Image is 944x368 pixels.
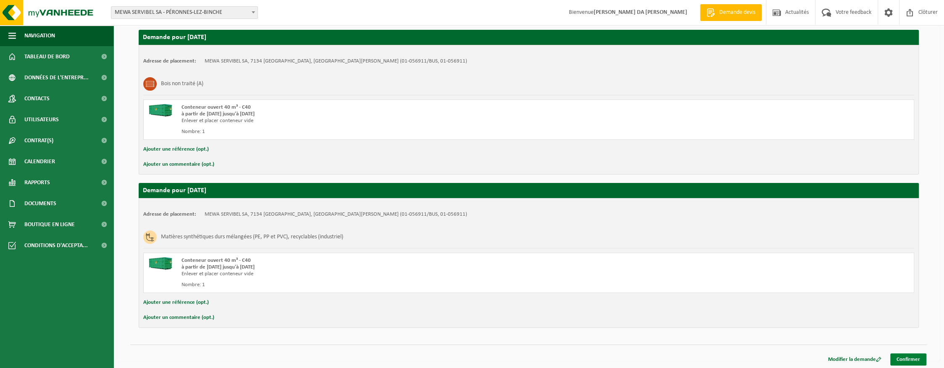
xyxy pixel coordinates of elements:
[24,109,59,130] span: Utilisateurs
[890,353,926,365] a: Confirmer
[24,235,88,256] span: Conditions d'accepta...
[181,264,255,270] strong: à partir de [DATE] jusqu'à [DATE]
[143,187,206,194] strong: Demande pour [DATE]
[24,130,53,151] span: Contrat(s)
[181,282,563,288] div: Nombre: 1
[181,104,251,110] span: Conteneur ouvert 40 m³ - C40
[143,312,214,323] button: Ajouter un commentaire (opt.)
[143,297,209,308] button: Ajouter une référence (opt.)
[24,172,50,193] span: Rapports
[24,88,50,109] span: Contacts
[24,67,89,88] span: Données de l'entrepr...
[205,211,467,218] td: MEWA SERVIBEL SA, 7134 [GEOGRAPHIC_DATA], [GEOGRAPHIC_DATA][PERSON_NAME] (01-056911/BUS, 01-056911)
[148,104,173,117] img: HK-XC-40-GN-00.png
[181,271,563,277] div: Enlever et placer conteneur vide
[111,7,258,18] span: MEWA SERVIBEL SA - PÉRONNES-LEZ-BINCHE
[594,9,687,16] strong: [PERSON_NAME] DA [PERSON_NAME]
[700,4,762,21] a: Demande devis
[143,144,209,155] button: Ajouter une référence (opt.)
[111,6,258,19] span: MEWA SERVIBEL SA - PÉRONNES-LEZ-BINCHE
[24,25,55,46] span: Navigation
[181,128,563,135] div: Nombre: 1
[143,159,214,170] button: Ajouter un commentaire (opt.)
[24,46,70,67] span: Tableau de bord
[181,117,563,124] div: Enlever et placer conteneur vide
[161,230,343,244] h3: Matières synthétiques durs mélangées (PE, PP et PVC), recyclables (industriel)
[143,34,206,41] strong: Demande pour [DATE]
[181,111,255,117] strong: à partir de [DATE] jusqu'à [DATE]
[161,77,203,91] h3: Bois non traité (A)
[143,211,196,217] strong: Adresse de placement:
[24,193,56,214] span: Documents
[143,58,196,64] strong: Adresse de placement:
[205,58,467,65] td: MEWA SERVIBEL SA, 7134 [GEOGRAPHIC_DATA], [GEOGRAPHIC_DATA][PERSON_NAME] (01-056911/BUS, 01-056911)
[24,214,75,235] span: Boutique en ligne
[181,258,251,263] span: Conteneur ouvert 40 m³ - C40
[24,151,55,172] span: Calendrier
[148,257,173,270] img: HK-XC-40-GN-00.png
[717,8,757,17] span: Demande devis
[822,353,888,365] a: Modifier la demande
